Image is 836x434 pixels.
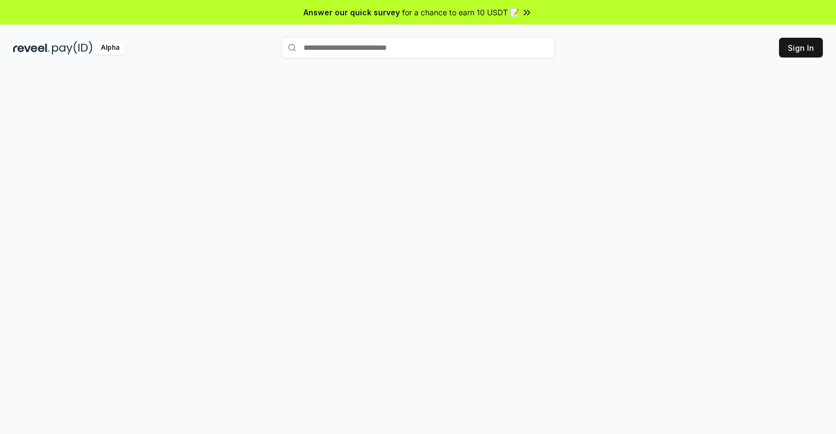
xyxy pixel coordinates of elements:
[52,41,93,55] img: pay_id
[13,41,50,55] img: reveel_dark
[304,7,400,18] span: Answer our quick survey
[95,41,125,55] div: Alpha
[779,38,823,57] button: Sign In
[402,7,519,18] span: for a chance to earn 10 USDT 📝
